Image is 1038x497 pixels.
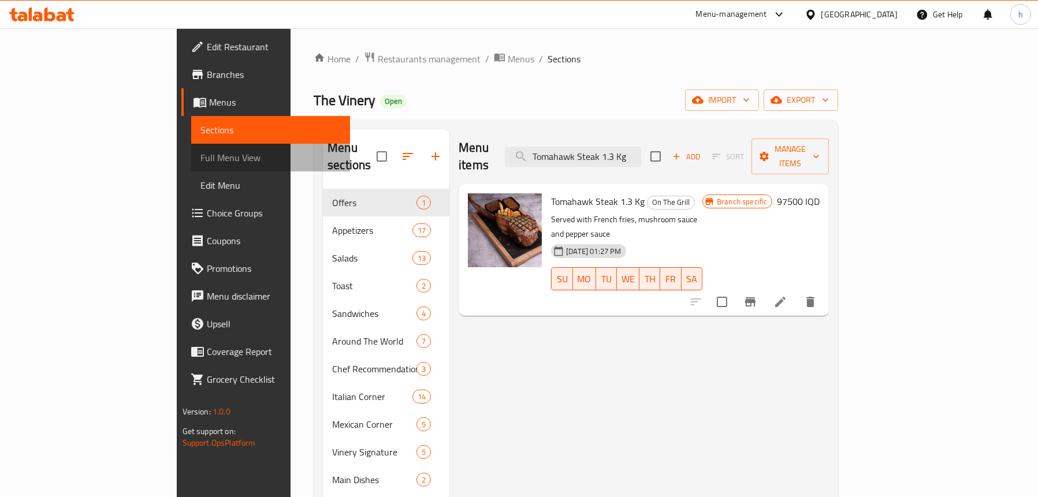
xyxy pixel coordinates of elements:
[705,148,751,166] span: Select section first
[561,246,626,257] span: [DATE] 01:27 PM
[556,271,568,287] span: SU
[323,327,449,355] div: Around The World7
[1018,8,1023,21] span: h
[539,52,543,66] li: /
[413,253,430,264] span: 13
[380,96,407,106] span: Open
[665,271,676,287] span: FR
[323,272,449,300] div: Toast2
[332,417,416,431] span: Mexican Corner
[682,267,702,290] button: SA
[777,193,820,210] h6: 97500 IQD
[191,144,350,171] a: Full Menu View
[332,279,416,293] div: Toast
[417,336,430,347] span: 7
[181,88,350,116] a: Menus
[207,289,341,303] span: Menu disclaimer
[332,445,416,459] span: Vinery Signature
[332,362,416,376] span: Chef Recommendation
[412,390,431,403] div: items
[416,473,431,487] div: items
[323,300,449,327] div: Sandwiches4
[200,151,341,165] span: Full Menu View
[332,196,416,210] span: Offers
[181,338,350,365] a: Coverage Report
[413,391,430,402] span: 14
[181,282,350,310] a: Menu disclaimer
[685,89,759,111] button: import
[696,8,767,21] div: Menu-management
[417,364,430,375] span: 3
[417,447,430,458] span: 5
[416,362,431,376] div: items
[668,148,705,166] button: Add
[644,271,656,287] span: TH
[183,435,256,450] a: Support.OpsPlatform
[413,225,430,236] span: 17
[181,61,350,88] a: Branches
[821,8,898,21] div: [GEOGRAPHIC_DATA]
[601,271,612,287] span: TU
[412,251,431,265] div: items
[551,267,572,290] button: SU
[364,51,481,66] a: Restaurants management
[380,95,407,109] div: Open
[394,143,422,170] span: Sort sections
[207,206,341,220] span: Choice Groups
[416,307,431,320] div: items
[213,404,230,419] span: 1.0.0
[332,334,416,348] span: Around The World
[596,267,617,290] button: TU
[736,288,764,316] button: Branch-specific-item
[191,116,350,144] a: Sections
[181,255,350,282] a: Promotions
[417,474,430,485] span: 2
[181,310,350,338] a: Upsell
[323,216,449,244] div: Appetizers17
[207,345,341,358] span: Coverage Report
[417,197,430,208] span: 1
[323,466,449,494] div: Main Dishes2
[712,196,772,207] span: Branch specific
[207,40,341,54] span: Edit Restaurant
[181,33,350,61] a: Edit Restaurant
[417,281,430,292] span: 2
[573,267,596,290] button: MO
[508,52,534,66] span: Menus
[643,144,668,169] span: Select section
[622,271,635,287] span: WE
[751,139,829,174] button: Manage items
[468,193,542,267] img: Tomahawk Steak 1.3 Kg
[416,196,431,210] div: items
[578,271,591,287] span: MO
[355,52,359,66] li: /
[181,199,350,227] a: Choice Groups
[416,279,431,293] div: items
[332,473,416,487] div: Main Dishes
[710,290,734,314] span: Select to update
[328,139,377,174] h2: Menu sections
[773,295,787,309] a: Edit menu item
[332,390,412,403] span: Italian Corner
[332,307,416,320] span: Sandwiches
[686,271,698,287] span: SA
[422,143,449,170] button: Add section
[505,147,641,167] input: search
[200,178,341,192] span: Edit Menu
[181,227,350,255] a: Coupons
[207,234,341,248] span: Coupons
[548,52,581,66] span: Sections
[209,95,341,109] span: Menus
[207,317,341,331] span: Upsell
[671,150,702,163] span: Add
[332,223,412,237] span: Appetizers
[639,267,660,290] button: TH
[416,334,431,348] div: items
[694,93,750,107] span: import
